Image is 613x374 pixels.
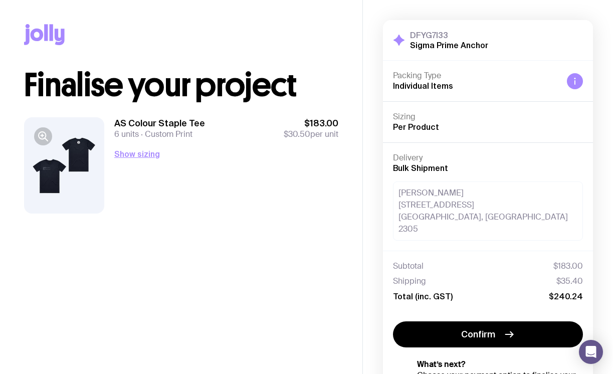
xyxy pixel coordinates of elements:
[284,129,310,139] span: $30.50
[139,129,192,139] span: Custom Print
[553,261,583,271] span: $183.00
[24,69,338,101] h1: Finalise your project
[114,129,139,139] span: 6 units
[417,359,583,369] h5: What’s next?
[393,276,426,286] span: Shipping
[556,276,583,286] span: $35.40
[114,117,205,129] h3: AS Colour Staple Tee
[393,122,439,131] span: Per Product
[393,153,583,163] h4: Delivery
[461,328,495,340] span: Confirm
[393,71,559,81] h4: Packing Type
[393,112,583,122] h4: Sizing
[393,291,453,301] span: Total (inc. GST)
[284,129,338,139] span: per unit
[393,181,583,241] div: [PERSON_NAME] [STREET_ADDRESS] [GEOGRAPHIC_DATA], [GEOGRAPHIC_DATA] 2305
[284,117,338,129] span: $183.00
[410,40,488,50] h2: Sigma Prime Anchor
[579,340,603,364] div: Open Intercom Messenger
[393,163,448,172] span: Bulk Shipment
[393,261,424,271] span: Subtotal
[393,321,583,347] button: Confirm
[549,291,583,301] span: $240.24
[393,81,453,90] span: Individual Items
[114,148,160,160] button: Show sizing
[410,30,488,40] h3: DFYG7I33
